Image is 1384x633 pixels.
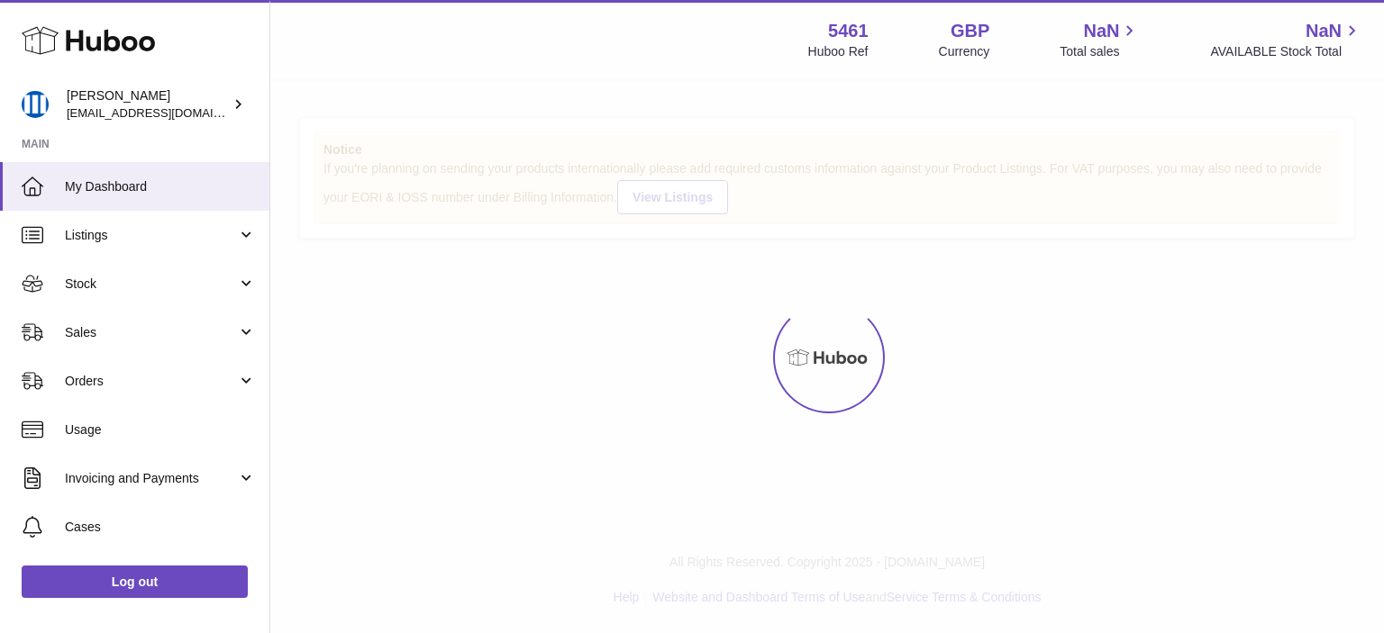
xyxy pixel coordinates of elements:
[65,421,256,439] span: Usage
[65,276,237,293] span: Stock
[65,178,256,195] span: My Dashboard
[1060,19,1140,60] a: NaN Total sales
[65,227,237,244] span: Listings
[1306,19,1342,43] span: NaN
[1060,43,1140,60] span: Total sales
[939,43,990,60] div: Currency
[65,373,237,390] span: Orders
[1083,19,1119,43] span: NaN
[22,91,49,118] img: oksana@monimoto.com
[1210,43,1362,60] span: AVAILABLE Stock Total
[65,519,256,536] span: Cases
[67,87,229,122] div: [PERSON_NAME]
[808,43,869,60] div: Huboo Ref
[65,470,237,487] span: Invoicing and Payments
[1210,19,1362,60] a: NaN AVAILABLE Stock Total
[951,19,989,43] strong: GBP
[828,19,869,43] strong: 5461
[22,565,248,598] a: Log out
[67,105,265,120] span: [EMAIL_ADDRESS][DOMAIN_NAME]
[65,324,237,341] span: Sales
